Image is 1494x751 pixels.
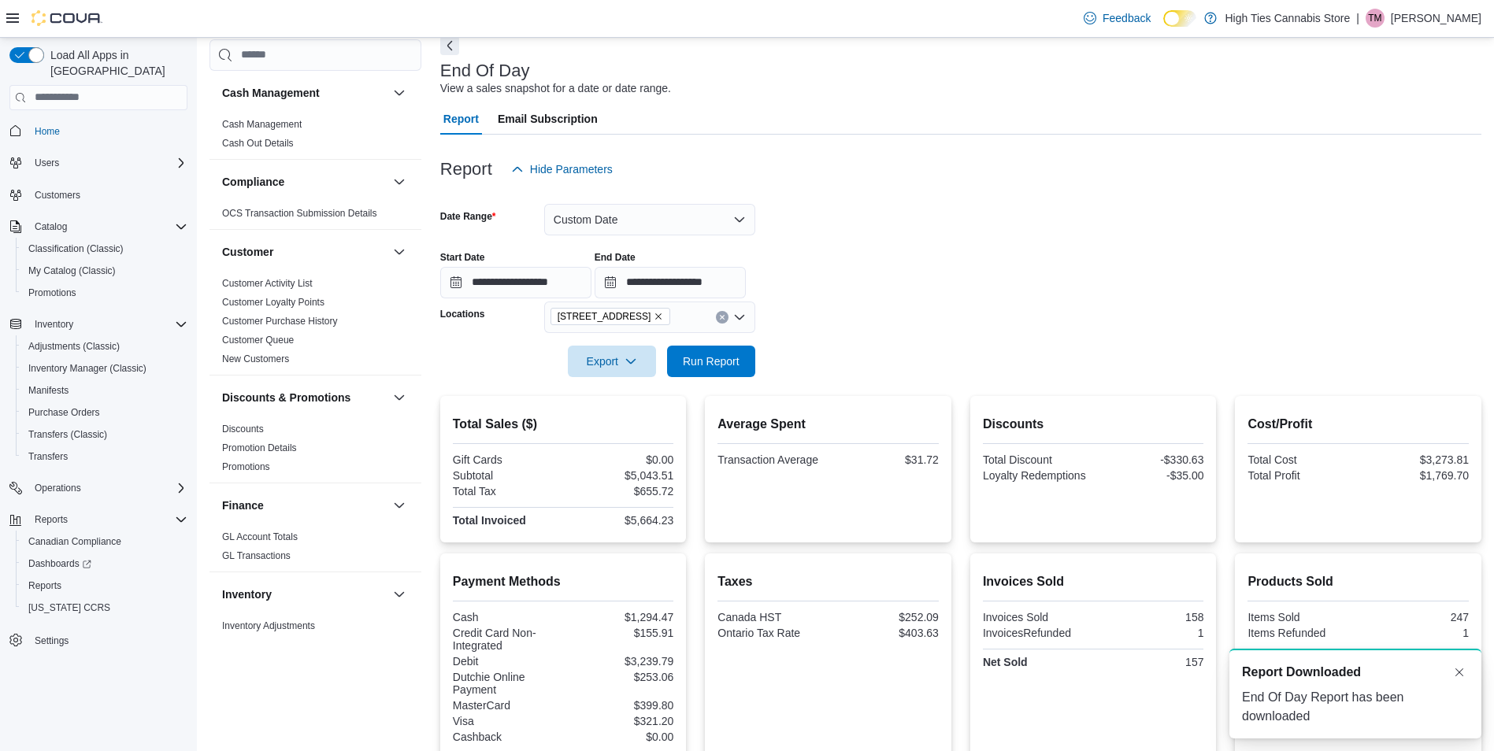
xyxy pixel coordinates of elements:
[222,277,313,290] span: Customer Activity List
[28,340,120,353] span: Adjustments (Classic)
[1242,688,1469,726] div: End Of Day Report has been downloaded
[717,611,825,623] div: Canada HST
[28,479,187,498] span: Operations
[22,337,126,356] a: Adjustments (Classic)
[28,242,124,255] span: Classification (Classic)
[222,138,294,149] a: Cash Out Details
[35,220,67,233] span: Catalog
[717,627,825,639] div: Ontario Tax Rate
[222,620,315,631] a: Inventory Adjustments
[28,631,75,650] a: Settings
[440,61,530,80] h3: End Of Day
[209,204,421,229] div: Compliance
[22,447,187,466] span: Transfers
[1366,9,1385,28] div: Theresa Morgan
[453,611,560,623] div: Cash
[983,627,1090,639] div: InvoicesRefunded
[453,655,560,668] div: Debit
[22,425,187,444] span: Transfers (Classic)
[1242,663,1361,682] span: Report Downloaded
[22,576,68,595] a: Reports
[566,611,673,623] div: $1,294.47
[28,510,187,529] span: Reports
[566,655,673,668] div: $3,239.79
[551,308,671,325] span: 179 Montreal Rd
[16,575,194,597] button: Reports
[28,557,91,570] span: Dashboards
[3,120,194,142] button: Home
[222,586,272,602] h3: Inventory
[566,453,673,466] div: $0.00
[1247,611,1355,623] div: Items Sold
[209,527,421,572] div: Finance
[453,715,560,727] div: Visa
[222,244,387,260] button: Customer
[22,381,187,400] span: Manifests
[28,384,69,397] span: Manifests
[22,359,153,378] a: Inventory Manager (Classic)
[3,509,194,531] button: Reports
[16,357,194,379] button: Inventory Manager (Classic)
[440,210,496,223] label: Date Range
[440,267,591,298] input: Press the down key to open a popover containing a calendar.
[28,450,68,463] span: Transfers
[22,532,187,551] span: Canadian Compliance
[35,513,68,526] span: Reports
[453,415,674,434] h2: Total Sales ($)
[717,415,939,434] h2: Average Spent
[1096,611,1203,623] div: 158
[22,283,187,302] span: Promotions
[35,125,60,138] span: Home
[209,274,421,375] div: Customer
[16,379,194,401] button: Manifests
[453,699,560,712] div: MasterCard
[222,498,387,513] button: Finance
[3,313,194,335] button: Inventory
[209,420,421,483] div: Discounts & Promotions
[566,715,673,727] div: $321.20
[453,469,560,482] div: Subtotal
[1163,10,1196,27] input: Dark Mode
[566,469,673,482] div: $5,043.51
[28,406,100,419] span: Purchase Orders
[222,174,284,190] h3: Compliance
[222,244,273,260] h3: Customer
[558,309,651,324] span: [STREET_ADDRESS]
[222,335,294,346] a: Customer Queue
[453,572,674,591] h2: Payment Methods
[22,554,98,573] a: Dashboards
[222,297,324,308] a: Customer Loyalty Points
[222,423,264,435] span: Discounts
[28,315,80,334] button: Inventory
[654,312,663,321] button: Remove 179 Montreal Rd from selection in this group
[222,461,270,472] a: Promotions
[1096,453,1203,466] div: -$330.63
[222,498,264,513] h3: Finance
[1247,453,1355,466] div: Total Cost
[28,510,74,529] button: Reports
[390,496,409,515] button: Finance
[22,381,75,400] a: Manifests
[1103,10,1151,26] span: Feedback
[577,346,647,377] span: Export
[28,601,110,614] span: [US_STATE] CCRS
[22,239,130,258] a: Classification (Classic)
[222,118,302,131] span: Cash Management
[440,251,485,264] label: Start Date
[505,154,619,185] button: Hide Parameters
[28,362,146,375] span: Inventory Manager (Classic)
[440,36,459,55] button: Next
[222,316,338,327] a: Customer Purchase History
[222,208,377,219] a: OCS Transaction Submission Details
[453,731,560,743] div: Cashback
[1247,415,1469,434] h2: Cost/Profit
[222,353,289,365] span: New Customers
[1247,627,1355,639] div: Items Refunded
[683,353,740,369] span: Run Report
[35,189,80,202] span: Customers
[1077,2,1157,34] a: Feedback
[530,161,613,177] span: Hide Parameters
[22,576,187,595] span: Reports
[1450,663,1469,682] button: Dismiss toast
[28,287,76,299] span: Promotions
